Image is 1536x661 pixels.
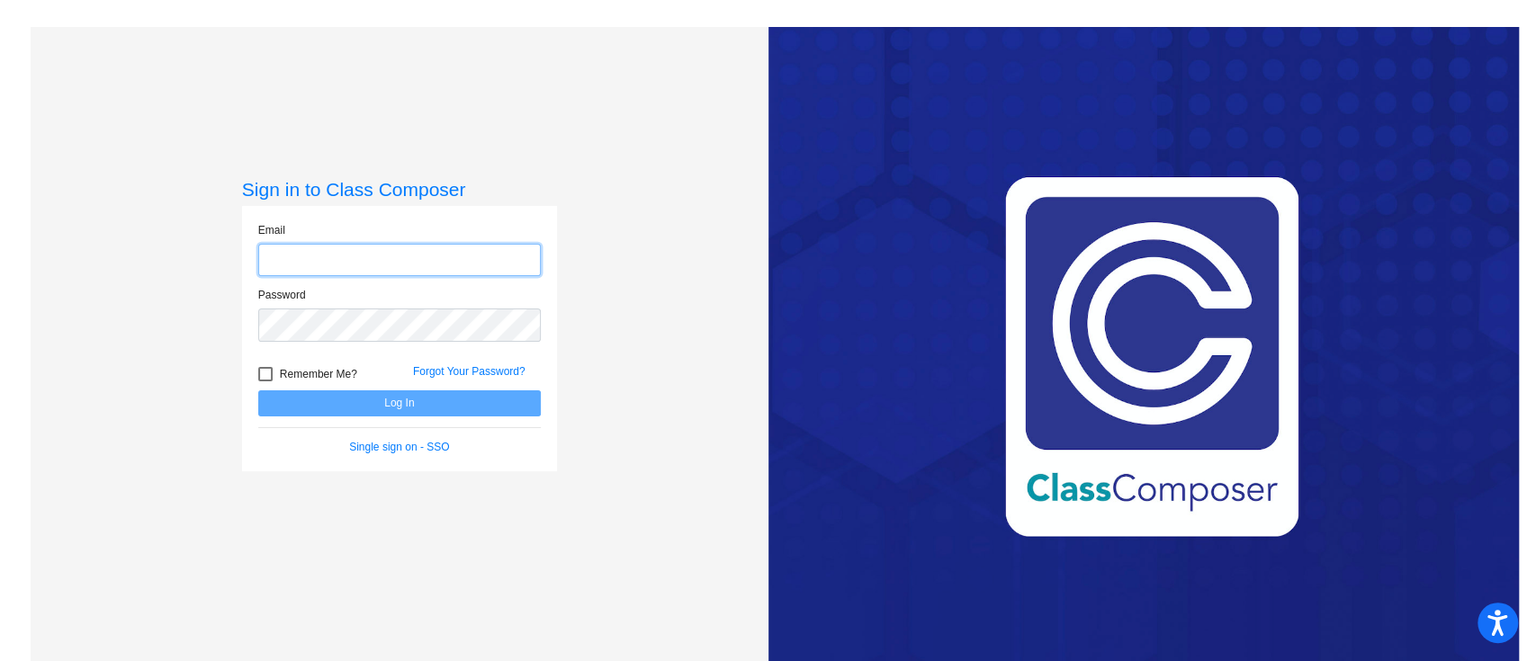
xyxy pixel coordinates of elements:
label: Email [258,222,285,238]
label: Password [258,287,306,303]
h3: Sign in to Class Composer [242,178,557,201]
a: Single sign on - SSO [349,441,449,453]
button: Log In [258,390,541,416]
span: Remember Me? [280,363,357,385]
a: Forgot Your Password? [413,365,525,378]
